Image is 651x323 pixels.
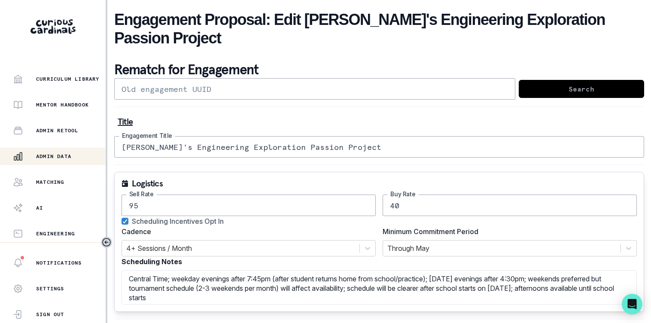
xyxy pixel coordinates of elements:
[36,179,64,186] p: Matching
[36,311,64,318] p: Sign Out
[36,153,71,160] p: Admin Data
[101,237,112,248] button: Toggle sidebar
[118,117,641,126] p: Title
[383,226,632,237] label: Minimum Commitment Period
[36,204,43,211] p: AI
[622,294,642,314] div: Open Intercom Messenger
[122,226,371,237] label: Cadence
[122,270,637,305] textarea: Central Time; weekday evenings after 7:45pm (after student returns home from school/practice); [D...
[132,216,224,226] span: Scheduling Incentives Opt In
[36,76,100,82] p: Curriculum Library
[122,256,632,267] label: Scheduling Notes
[30,19,76,34] img: Curious Cardinals Logo
[114,78,515,100] input: Old engagement UUID
[132,179,163,188] p: Logistics
[36,101,89,108] p: Mentor Handbook
[36,230,75,237] p: Engineering
[36,127,78,134] p: Admin Retool
[36,285,64,292] p: Settings
[114,61,644,78] p: Rematch for Engagement
[36,259,82,266] p: Notifications
[114,10,644,47] h2: Engagement Proposal: Edit [PERSON_NAME]'s Engineering Exploration Passion Project
[519,80,644,98] button: Search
